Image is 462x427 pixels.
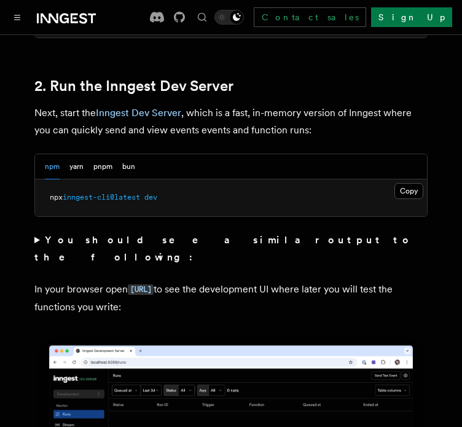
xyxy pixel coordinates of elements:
[50,193,63,202] span: npx
[128,284,154,295] code: [URL]
[254,7,366,27] a: Contact sales
[34,281,428,316] p: In your browser open to see the development UI where later you will test the functions you write:
[34,234,412,263] strong: You should see a similar output to the following:
[122,154,135,179] button: bun
[371,7,452,27] a: Sign Up
[34,104,428,139] p: Next, start the , which is a fast, in-memory version of Inngest where you can quickly send and vi...
[96,107,181,119] a: Inngest Dev Server
[128,283,154,295] a: [URL]
[93,154,112,179] button: pnpm
[144,193,157,202] span: dev
[45,154,60,179] button: npm
[69,154,84,179] button: yarn
[34,77,233,95] a: 2. Run the Inngest Dev Server
[10,10,25,25] button: Toggle navigation
[195,10,209,25] button: Find something...
[214,10,244,25] button: Toggle dark mode
[63,193,140,202] span: inngest-cli@latest
[394,183,423,199] button: Copy
[34,232,428,266] summary: You should see a similar output to the following:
